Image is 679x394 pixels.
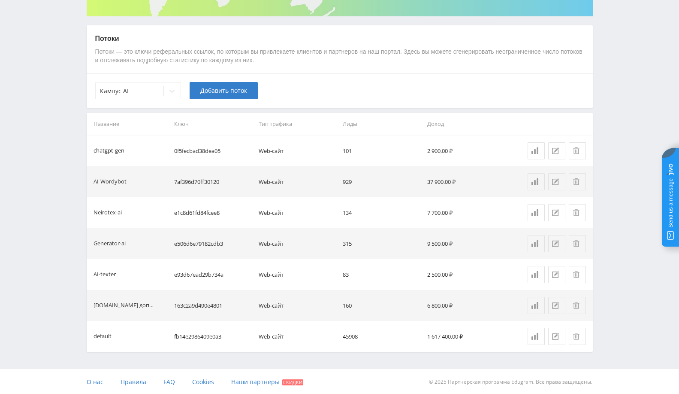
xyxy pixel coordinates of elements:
[163,378,175,386] span: FAQ
[339,259,424,290] td: 83
[171,259,255,290] td: e93d67ead29b734a
[94,177,127,187] div: AI-Wordybot
[528,266,545,283] a: Статистика
[528,142,545,159] a: Статистика
[424,259,508,290] td: 2 500,00 ₽
[528,297,545,314] a: Статистика
[171,228,255,259] td: e506d6e79182cdb3
[548,328,565,345] button: Редактировать
[94,208,122,218] div: Neirotex-ai
[528,204,545,221] a: Статистика
[190,82,258,99] button: Добавить поток
[528,328,545,345] a: Статистика
[548,142,565,159] button: Редактировать
[94,301,154,311] div: [DOMAIN_NAME] доп акк
[171,321,255,352] td: fb14e2986409e0a3
[339,321,424,352] td: 45908
[200,87,247,94] span: Добавить поток
[528,235,545,252] a: Статистика
[569,204,586,221] button: Удалить
[94,332,112,342] div: default
[255,228,340,259] td: Web-сайт
[171,113,255,135] th: Ключ
[569,328,586,345] button: Удалить
[339,113,424,135] th: Лиды
[171,166,255,197] td: 7af396d70ff30120
[171,290,255,321] td: 163c2a9d490e4801
[424,135,508,166] td: 2 900,00 ₽
[282,379,303,385] span: Скидки
[528,173,545,190] a: Статистика
[424,228,508,259] td: 9 500,00 ₽
[171,135,255,166] td: 0f5fecbad38dea05
[255,259,340,290] td: Web-сайт
[548,204,565,221] button: Редактировать
[339,228,424,259] td: 315
[548,235,565,252] button: Редактировать
[255,197,340,228] td: Web-сайт
[255,290,340,321] td: Web-сайт
[424,321,508,352] td: 1 617 400,00 ₽
[87,378,103,386] span: О нас
[87,113,171,135] th: Название
[192,378,214,386] span: Cookies
[424,166,508,197] td: 37 900,00 ₽
[171,197,255,228] td: e1c8d61fd84fcee8
[339,197,424,228] td: 134
[548,297,565,314] button: Редактировать
[121,378,146,386] span: Правила
[231,378,280,386] span: Наши партнеры
[569,297,586,314] button: Удалить
[255,321,340,352] td: Web-сайт
[255,135,340,166] td: Web-сайт
[424,197,508,228] td: 7 700,00 ₽
[255,166,340,197] td: Web-сайт
[95,48,584,64] p: Потоки — это ключи реферальных ссылок, по которым вы привлекаете клиентов и партнеров на наш порт...
[548,266,565,283] button: Редактировать
[95,34,584,43] p: Потоки
[548,173,565,190] button: Редактировать
[424,290,508,321] td: 6 800,00 ₽
[569,173,586,190] button: Удалить
[569,266,586,283] button: Удалить
[339,135,424,166] td: 101
[339,166,424,197] td: 929
[255,113,340,135] th: Тип трафика
[94,239,126,249] div: Generator-ai
[94,270,116,280] div: AI-texter
[424,113,508,135] th: Доход
[339,290,424,321] td: 160
[569,235,586,252] button: Удалить
[569,142,586,159] button: Удалить
[94,146,124,156] div: chatgpt-gen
